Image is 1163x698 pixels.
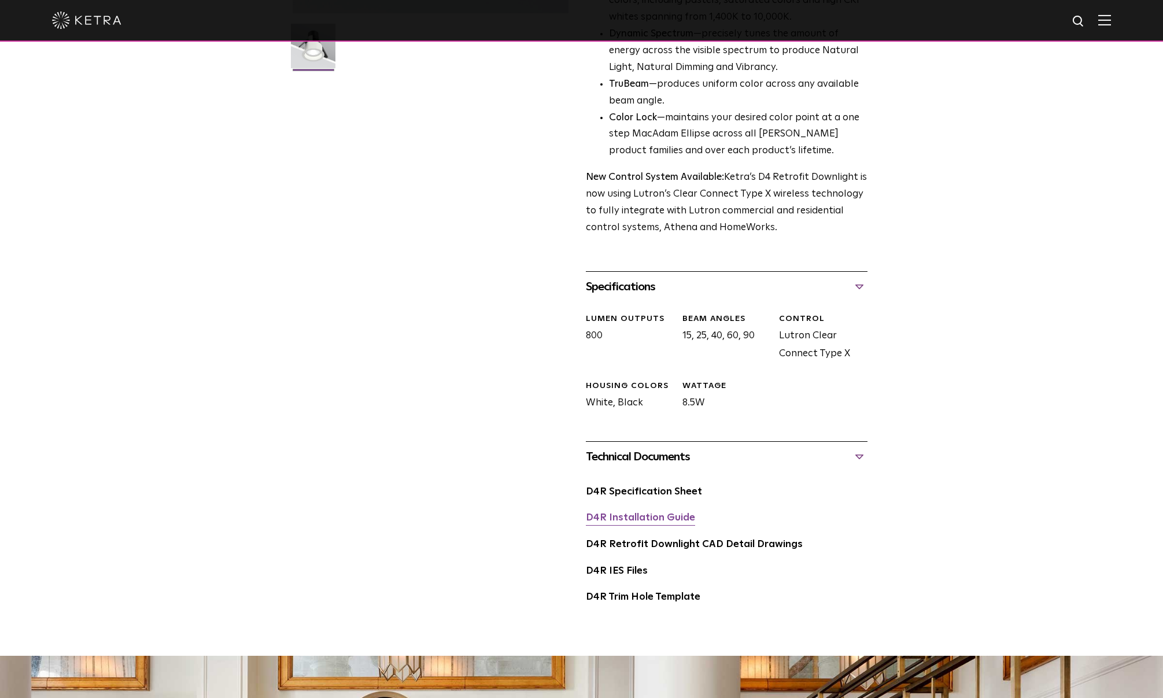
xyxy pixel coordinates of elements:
a: D4R Specification Sheet [586,487,702,497]
div: CONTROL [779,313,867,325]
div: LUMEN OUTPUTS [586,313,674,325]
img: ketra-logo-2019-white [52,12,121,29]
div: HOUSING COLORS [586,381,674,392]
strong: Color Lock [609,113,657,123]
a: D4R Retrofit Downlight CAD Detail Drawings [586,540,803,549]
img: D4R Retrofit Downlight [291,24,335,77]
div: Beam Angles [682,313,770,325]
div: WATTAGE [682,381,770,392]
div: Lutron Clear Connect Type X [770,313,867,363]
strong: TruBeam [609,79,649,89]
strong: New Control System Available: [586,172,724,182]
div: Specifications [586,278,867,296]
div: White, Black [577,381,674,412]
a: D4R IES Files [586,566,648,576]
div: 8.5W [674,381,770,412]
img: Hamburger%20Nav.svg [1098,14,1111,25]
a: D4R Installation Guide [586,513,695,523]
li: —produces uniform color across any available beam angle. [609,76,867,110]
div: 800 [577,313,674,363]
img: search icon [1072,14,1086,29]
div: Technical Documents [586,448,867,466]
p: Ketra’s D4 Retrofit Downlight is now using Lutron’s Clear Connect Type X wireless technology to f... [586,169,867,237]
li: —maintains your desired color point at a one step MacAdam Ellipse across all [PERSON_NAME] produc... [609,110,867,160]
div: 15, 25, 40, 60, 90 [674,313,770,363]
a: D4R Trim Hole Template [586,592,700,602]
li: —precisely tunes the amount of energy across the visible spectrum to produce Natural Light, Natur... [609,26,867,76]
